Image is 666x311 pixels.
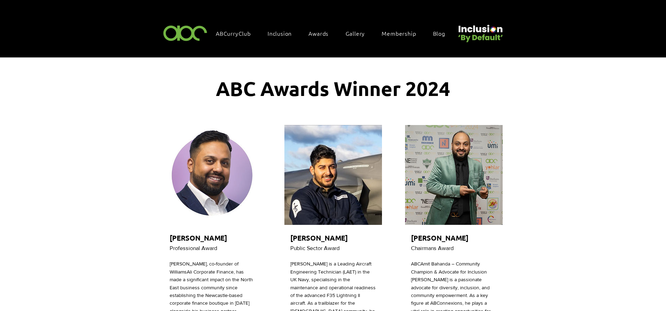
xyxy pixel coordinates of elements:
span: Gallery [346,29,365,37]
nav: Site [212,26,456,41]
span: ABCurryClub [216,29,251,37]
span: Professional Award [170,245,217,251]
div: Awards [305,26,339,41]
span: Chairmans Award [411,245,454,251]
a: ABCurryClub [212,26,261,41]
a: Blog [430,26,456,41]
img: ABC-Logo-Blank-Background-01-01-2.png [161,22,210,43]
span: [PERSON_NAME] [170,233,227,242]
span: [PERSON_NAME] [290,233,348,242]
a: Gallery [342,26,376,41]
span: Blog [433,29,445,37]
img: Akmal Akmed [284,125,382,225]
span: Membership [382,29,416,37]
span: Public Sector Award [290,245,340,251]
span: Inclusion [268,29,292,37]
span: ABC Awards Winner 2024 [216,76,450,101]
span: [PERSON_NAME] [411,233,468,242]
a: Membership [378,26,426,41]
span: Awards [309,29,328,37]
img: Untitled design (22).png [456,19,504,43]
img: Abu Ali [164,125,261,225]
img: Amit Bahanda [405,125,503,225]
div: Inclusion [264,26,302,41]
